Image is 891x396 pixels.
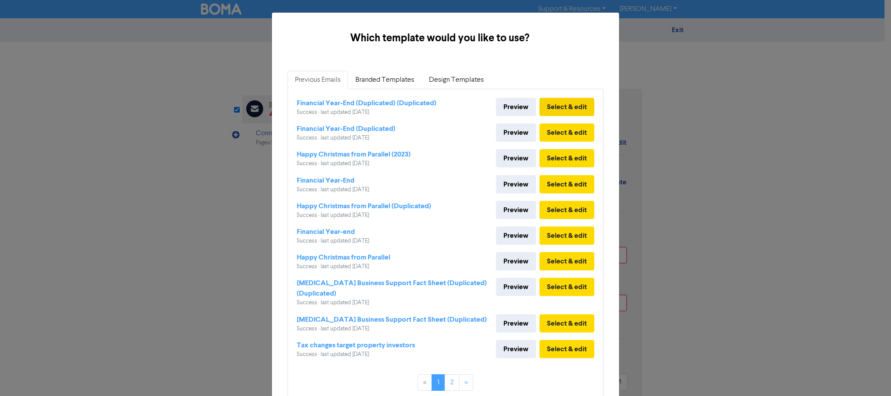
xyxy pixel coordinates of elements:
[539,314,594,333] button: Select & edit
[539,175,594,193] button: Select & edit
[297,278,490,299] div: [MEDICAL_DATA] Business Support Fact Sheet (Duplicated) (Duplicated)
[297,175,369,186] div: Financial Year-End
[539,98,594,116] button: Select & edit
[279,30,601,46] h5: Which template would you like to use?
[348,71,422,89] a: Branded Templates
[297,299,490,307] div: Success · last updated [DATE]
[288,71,348,89] a: Previous Emails
[496,314,536,333] a: Preview
[297,325,487,333] div: Success · last updated [DATE]
[496,149,536,167] a: Preview
[297,314,487,325] div: [MEDICAL_DATA] Business Support Fact Sheet (Duplicated)
[297,186,369,194] div: Success · last updated [DATE]
[297,98,436,108] div: Financial Year-End (Duplicated) (Duplicated)
[297,149,411,160] div: Happy Christmas from Parallel (2023)
[297,226,369,237] div: Financial Year-end
[847,354,891,396] iframe: Chat Widget
[539,149,594,167] button: Select & edit
[496,340,536,358] a: Preview
[496,175,536,193] a: Preview
[297,237,369,245] div: Success · last updated [DATE]
[297,252,390,263] div: Happy Christmas from Parallel
[539,201,594,219] button: Select & edit
[539,252,594,270] button: Select & edit
[539,278,594,296] button: Select & edit
[297,108,436,116] div: Success · last updated [DATE]
[297,263,390,271] div: Success · last updated [DATE]
[432,374,445,391] a: Page 1 is your current page
[297,134,395,142] div: Success · last updated [DATE]
[496,226,536,245] a: Preview
[297,201,431,211] div: Happy Christmas from Parallel (Duplicated)
[496,201,536,219] a: Preview
[496,252,536,270] a: Preview
[496,98,536,116] a: Preview
[459,374,473,391] a: »
[445,374,459,391] a: Page 2
[297,211,431,220] div: Success · last updated [DATE]
[297,350,415,359] div: Success · last updated [DATE]
[496,123,536,142] a: Preview
[297,340,415,350] div: Tax changes target property investors
[297,160,411,168] div: Success · last updated [DATE]
[496,278,536,296] a: Preview
[539,340,594,358] button: Select & edit
[297,123,395,134] div: Financial Year-End (Duplicated)
[422,71,491,89] a: Design Templates
[539,226,594,245] button: Select & edit
[539,123,594,142] button: Select & edit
